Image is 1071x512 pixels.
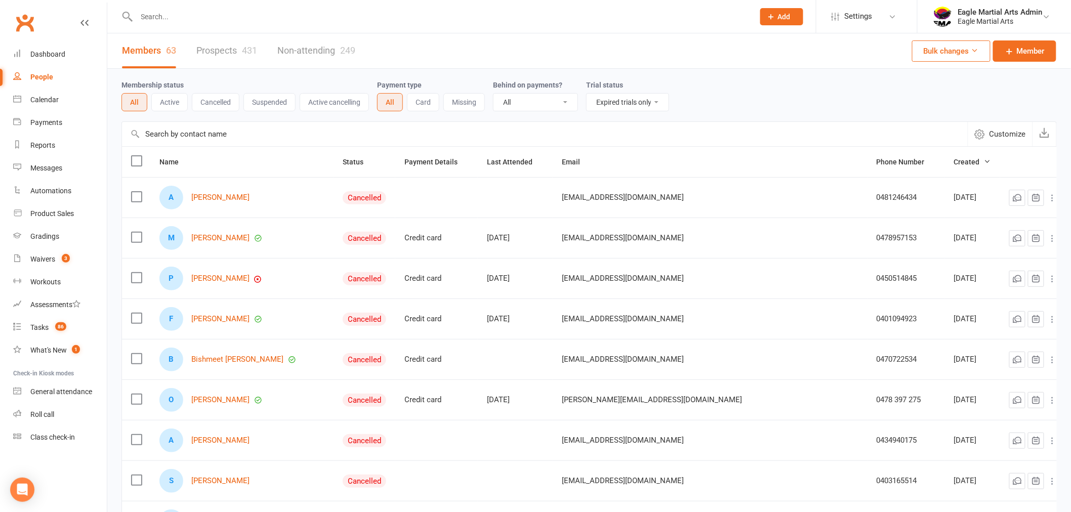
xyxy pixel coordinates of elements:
a: Dashboard [13,43,107,66]
div: Roll call [30,410,54,418]
a: General attendance kiosk mode [13,380,107,403]
button: Active cancelling [300,93,369,111]
a: Non-attending249 [277,33,355,68]
span: Settings [845,5,873,28]
button: Email [562,156,591,168]
span: [PERSON_NAME][EMAIL_ADDRESS][DOMAIN_NAME] [562,390,742,409]
label: Payment type [377,81,422,89]
button: Created [954,156,991,168]
div: Calendar [30,96,59,104]
div: Workouts [30,278,61,286]
span: Last Attended [487,158,544,166]
div: [DATE] [954,396,991,404]
span: Name [159,158,190,166]
span: [EMAIL_ADDRESS][DOMAIN_NAME] [562,228,684,247]
span: 86 [55,322,66,331]
a: Prospects431 [196,33,257,68]
div: Tasks [30,323,49,331]
a: Automations [13,180,107,202]
div: Messages [30,164,62,172]
span: Phone Number [877,158,936,166]
div: Open Intercom Messenger [10,478,34,502]
a: [PERSON_NAME] [191,274,250,283]
a: Roll call [13,403,107,426]
input: Search... [134,10,747,24]
div: What's New [30,346,67,354]
div: Payments [30,118,62,126]
a: Calendar [13,89,107,111]
span: [EMAIL_ADDRESS][DOMAIN_NAME] [562,471,684,490]
button: Active [151,93,188,111]
span: Customize [990,128,1026,140]
span: [EMAIL_ADDRESS][DOMAIN_NAME] [562,309,684,328]
a: Messages [13,157,107,180]
div: Gradings [30,232,59,240]
div: Automations [30,187,71,195]
span: 1 [72,345,80,354]
div: Prasantha [159,267,183,290]
div: Bishmeet [159,348,183,371]
div: Cancelled [343,272,386,285]
div: Fiona [159,307,183,331]
a: Reports [13,134,107,157]
a: [PERSON_NAME] [191,477,250,485]
div: 63 [166,45,176,56]
a: Tasks 86 [13,316,107,339]
div: Credit card [404,315,469,323]
div: 0481246434 [877,193,936,202]
div: [DATE] [954,274,991,283]
div: Cancelled [343,353,386,366]
button: Bulk changes [912,40,991,62]
div: 0470722534 [877,355,936,364]
span: Member [1017,45,1045,57]
button: Customize [968,122,1033,146]
div: [DATE] [954,193,991,202]
div: Cancelled [343,191,386,204]
a: [PERSON_NAME] [191,436,250,445]
a: Product Sales [13,202,107,225]
div: [DATE] [954,436,991,445]
div: [DATE] [954,234,991,242]
a: [PERSON_NAME] [191,315,250,323]
div: Credit card [404,274,469,283]
div: [DATE] [954,477,991,485]
div: Eagle Martial Arts [958,17,1043,26]
div: Cancelled [343,475,386,488]
div: Credit card [404,396,469,404]
button: All [377,93,403,111]
div: 0450514845 [877,274,936,283]
div: Cancelled [343,434,386,447]
input: Search by contact name [122,122,968,146]
button: Payment Details [404,156,469,168]
div: Credit card [404,355,469,364]
span: 3 [62,254,70,263]
a: Payments [13,111,107,134]
a: [PERSON_NAME] [191,396,250,404]
button: Card [407,93,439,111]
div: Waivers [30,255,55,263]
span: [EMAIL_ADDRESS][DOMAIN_NAME] [562,188,684,207]
a: What's New1 [13,339,107,362]
button: Suspended [243,93,296,111]
label: Behind on payments? [493,81,562,89]
div: Credit card [404,234,469,242]
div: [DATE] [954,355,991,364]
div: Reports [30,141,55,149]
div: 431 [242,45,257,56]
div: [DATE] [954,315,991,323]
span: Add [778,13,791,21]
span: Created [954,158,991,166]
a: Gradings [13,225,107,248]
a: Clubworx [12,10,37,35]
div: 0478957153 [877,234,936,242]
a: Workouts [13,271,107,293]
div: General attendance [30,388,92,396]
div: Mario [159,226,183,250]
div: Product Sales [30,209,74,218]
a: Bishmeet [PERSON_NAME] [191,355,283,364]
div: Owen [159,388,183,412]
span: Email [562,158,591,166]
button: Name [159,156,190,168]
div: Cancelled [343,232,386,245]
a: [PERSON_NAME] [191,234,250,242]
